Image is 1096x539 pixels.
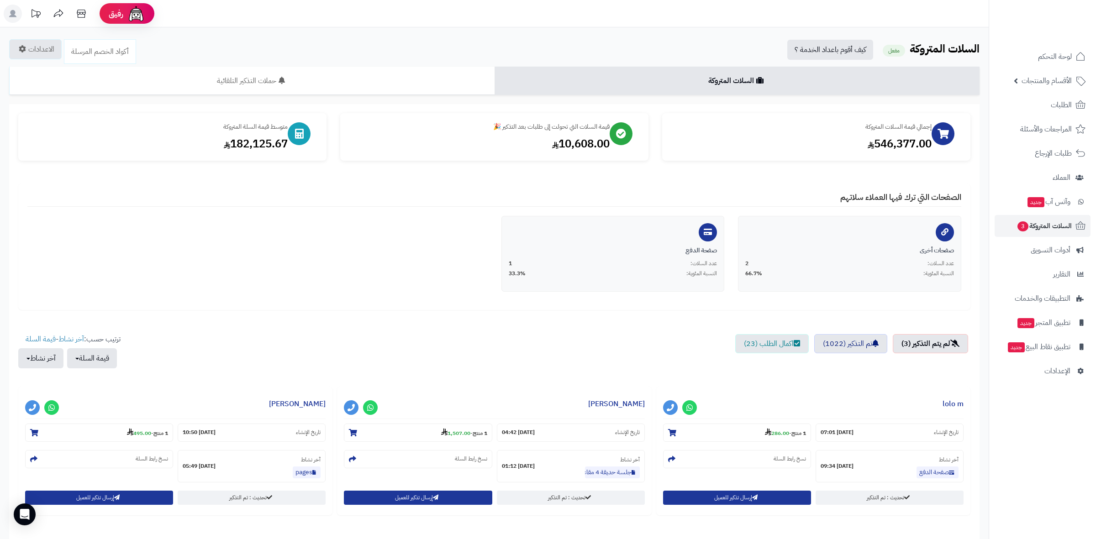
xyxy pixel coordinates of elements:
[344,450,492,468] section: نسخ رابط السلة
[1007,340,1070,353] span: تطبيق نقاط البيع
[745,246,954,255] div: صفحات أخرى
[765,429,789,437] strong: 286.00
[25,424,173,442] section: 1 منتج-495.00
[27,136,288,152] div: 182,125.67
[620,455,640,464] small: آخر نشاط
[883,45,905,57] small: مفعل
[1044,365,1070,377] span: الإعدادات
[745,260,748,267] span: 2
[25,491,173,505] button: إرسال تذكير للعميل
[995,167,1091,188] a: العملاء
[58,334,84,345] a: آخر نشاط
[995,142,1091,164] a: طلبات الإرجاع
[136,455,168,463] small: نسخ رابط السلة
[821,429,854,436] strong: [DATE] 07:01
[1035,147,1072,160] span: طلبات الإرجاع
[663,450,811,468] section: نسخ رابط السلة
[183,462,216,470] strong: [DATE] 05:49
[1027,195,1070,208] span: وآتس آب
[1027,197,1044,207] span: جديد
[995,215,1091,237] a: السلات المتروكة3
[1017,318,1034,328] span: جديد
[178,491,326,505] a: تحديث : تم التذكير
[109,8,123,19] span: رفيق
[497,491,645,505] a: تحديث : تم التذكير
[64,39,136,64] a: أكواد الخصم المرسلة
[1008,342,1025,352] span: جديد
[686,270,717,277] span: النسبة المئوية:
[588,398,645,409] a: [PERSON_NAME]
[27,122,288,131] div: متوسط قيمة السلة المتروكة
[344,424,492,442] section: 1 منتج-1,507.00
[349,122,610,131] div: قيمة السلات التي تحولت إلى طلبات بعد التذكير 🎉
[995,288,1091,309] a: التطبيقات والخدمات
[9,67,495,95] a: حملات التذكير التلقائية
[816,491,964,505] a: تحديث : تم التذكير
[344,491,492,505] button: إرسال تذكير للعميل
[690,260,717,267] span: عدد السلات:
[27,193,961,207] h4: الصفحات التي ترك فيها العملاء سلاتهم
[509,246,717,255] div: صفحة الدفع
[455,455,487,463] small: نسخ رابط السلة
[787,40,873,60] a: كيف أقوم باعداد الخدمة ؟
[995,94,1091,116] a: الطلبات
[791,429,806,437] strong: 1 منتج
[25,450,173,468] section: نسخ رابط السلة
[67,348,117,368] button: قيمة السلة
[1034,7,1087,26] img: logo-2.png
[995,191,1091,213] a: وآتس آبجديد
[1053,171,1070,184] span: العملاء
[923,270,954,277] span: النسبة المئوية:
[745,270,762,277] span: 66.7%
[1017,220,1072,232] span: السلات المتروكة
[585,466,640,478] a: جلسة حديقة 4 مقاعد وطاولة بيج
[765,428,806,437] small: -
[18,334,121,368] ul: ترتيب حسب: -
[995,118,1091,140] a: المراجعات والأسئلة
[296,429,321,436] small: تاريخ الإنشاء
[995,336,1091,358] a: تطبيق نقاط البيعجديد
[995,263,1091,285] a: التقارير
[9,39,62,59] a: الاعدادات
[127,429,151,437] strong: 495.00
[995,46,1091,68] a: لوحة التحكم
[1038,50,1072,63] span: لوحة التحكم
[910,41,980,57] b: السلات المتروكة
[301,455,321,464] small: آخر نشاط
[1020,123,1072,136] span: المراجعات والأسئلة
[26,334,56,345] a: قيمة السلة
[927,260,954,267] span: عدد السلات:
[995,312,1091,334] a: تطبيق المتجرجديد
[1017,221,1029,232] span: 3
[1053,268,1070,281] span: التقارير
[939,455,959,464] small: آخر نشاط
[995,239,1091,261] a: أدوات التسويق
[153,429,168,437] strong: 1 منتج
[18,348,63,368] button: آخر نشاط
[814,334,887,353] a: تم التذكير (1022)
[1022,74,1072,87] span: الأقسام والمنتجات
[943,398,964,409] a: lolo m
[671,136,932,152] div: 546,377.00
[1017,316,1070,329] span: تطبيق المتجر
[502,429,535,436] strong: [DATE] 04:42
[441,429,470,437] strong: 1,507.00
[293,466,321,478] a: pages
[441,428,487,437] small: -
[495,67,980,95] a: السلات المتروكة
[615,429,640,436] small: تاريخ الإنشاء
[995,360,1091,382] a: الإعدادات
[473,429,487,437] strong: 1 منتج
[934,429,959,436] small: تاريخ الإنشاء
[1015,292,1070,305] span: التطبيقات والخدمات
[735,334,809,353] a: اكمال الطلب (23)
[917,466,959,478] a: صفحة الدفع
[893,334,968,353] a: لم يتم التذكير (3)
[269,398,326,409] a: [PERSON_NAME]
[24,5,47,25] a: تحديثات المنصة
[821,462,854,470] strong: [DATE] 09:34
[183,429,216,436] strong: [DATE] 10:50
[14,503,36,525] div: Open Intercom Messenger
[663,491,811,505] button: إرسال تذكير للعميل
[663,424,811,442] section: 1 منتج-286.00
